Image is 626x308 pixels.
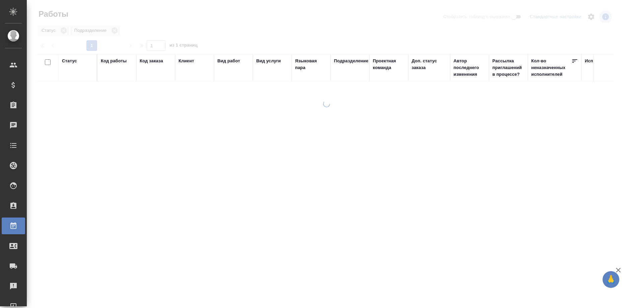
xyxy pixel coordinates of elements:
div: Подразделение [334,58,368,64]
button: 🙏 [603,271,619,288]
div: Кол-во неназначенных исполнителей [531,58,571,78]
div: Клиент [179,58,194,64]
div: Рассылка приглашений в процессе? [492,58,525,78]
div: Код заказа [140,58,163,64]
div: Языковая пара [295,58,327,71]
span: 🙏 [605,272,617,287]
div: Вид работ [217,58,240,64]
div: Автор последнего изменения [454,58,486,78]
div: Исполнитель [585,58,614,64]
div: Вид услуги [256,58,281,64]
div: Код работы [101,58,127,64]
div: Статус [62,58,77,64]
div: Проектная команда [373,58,405,71]
div: Доп. статус заказа [412,58,447,71]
